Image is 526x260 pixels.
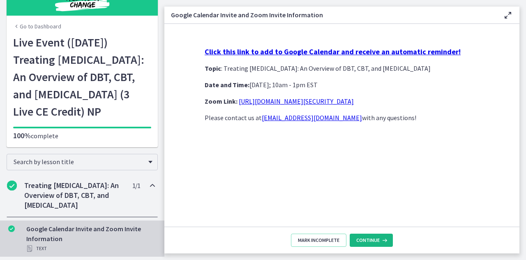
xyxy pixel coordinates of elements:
[205,63,479,73] p: : Treating [MEDICAL_DATA]: An Overview of DBT, CBT, and [MEDICAL_DATA]
[132,181,140,190] span: 1 / 1
[26,244,155,253] div: Text
[356,237,380,244] span: Continue
[291,234,346,247] button: Mark Incomplete
[205,47,461,56] strong: Click this link to add to Google Calendar and receive an automatic reminder!
[350,234,393,247] button: Continue
[7,154,158,170] div: Search by lesson title
[205,113,479,123] p: Please contact us at with any questions!
[7,181,17,190] i: Completed
[14,158,144,166] span: Search by lesson title
[171,10,490,20] h3: Google Calendar Invite and Zoom Invite Information
[298,237,339,244] span: Mark Incomplete
[26,224,155,253] div: Google Calendar Invite and Zoom Invite Information
[13,34,151,120] h1: Live Event ([DATE]) Treating [MEDICAL_DATA]: An Overview of DBT, CBT, and [MEDICAL_DATA] (3 Live ...
[239,97,354,105] a: [URL][DOMAIN_NAME][SECURITY_DATA]
[262,114,362,122] a: [EMAIL_ADDRESS][DOMAIN_NAME]
[13,22,61,30] a: Go to Dashboard
[13,131,151,141] p: complete
[8,225,15,232] i: Completed
[13,131,31,140] span: 100%
[205,64,221,72] strong: Topic
[24,181,125,210] h2: Treating [MEDICAL_DATA]: An Overview of DBT, CBT, and [MEDICAL_DATA]
[205,81,249,89] strong: Date and Time:
[205,97,238,105] strong: Zoom Link:
[205,80,479,90] p: [DATE]; 10am - 1pm EST
[205,48,461,56] a: Click this link to add to Google Calendar and receive an automatic reminder!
